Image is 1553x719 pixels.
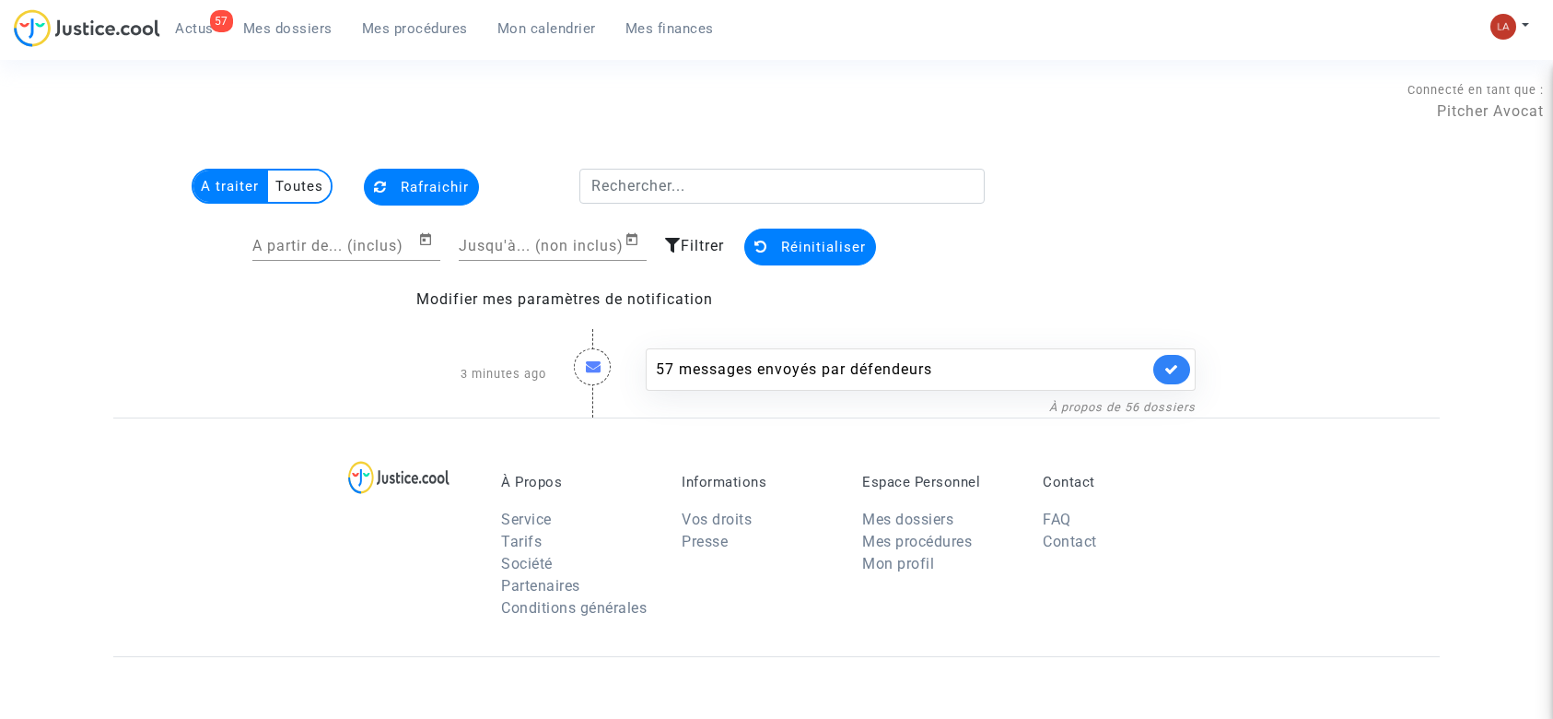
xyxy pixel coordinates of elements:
[175,20,214,37] span: Actus
[682,474,835,490] p: Informations
[344,330,560,418] div: 3 minutes ago
[348,461,450,494] img: logo-lg.svg
[501,577,580,595] a: Partenaires
[625,20,714,37] span: Mes finances
[1049,400,1196,414] a: À propos de 56 dossiers
[243,20,333,37] span: Mes dossiers
[862,555,934,572] a: Mon profil
[862,533,972,550] a: Mes procédures
[193,171,268,202] multi-toggle-item: A traiter
[682,511,752,528] a: Vos droits
[579,169,986,204] input: Rechercher...
[228,15,347,42] a: Mes dossiers
[160,15,228,42] a: 57Actus
[418,229,440,251] button: Open calendar
[364,169,479,206] button: Rafraichir
[1407,83,1544,97] span: Connecté en tant que :
[401,179,469,195] span: Rafraichir
[416,290,713,308] a: Modifier mes paramètres de notification
[682,533,728,550] a: Presse
[744,229,876,265] button: Réinitialiser
[501,555,553,572] a: Société
[268,171,331,202] multi-toggle-item: Toutes
[1043,533,1097,550] a: Contact
[781,239,866,255] span: Réinitialiser
[1043,511,1071,528] a: FAQ
[656,359,1149,381] div: 57 messages envoyés par défendeurs
[501,474,654,490] p: À Propos
[1490,14,1516,40] img: 3f9b7d9779f7b0ffc2b90d026f0682a9
[347,15,483,42] a: Mes procédures
[862,511,953,528] a: Mes dossiers
[501,511,552,528] a: Service
[625,229,647,251] button: Open calendar
[862,474,1015,490] p: Espace Personnel
[14,9,160,47] img: jc-logo.svg
[362,20,468,37] span: Mes procédures
[1043,474,1196,490] p: Contact
[681,237,724,254] span: Filtrer
[501,533,542,550] a: Tarifs
[483,15,611,42] a: Mon calendrier
[210,10,233,32] div: 57
[611,15,729,42] a: Mes finances
[501,599,647,617] a: Conditions générales
[497,20,596,37] span: Mon calendrier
